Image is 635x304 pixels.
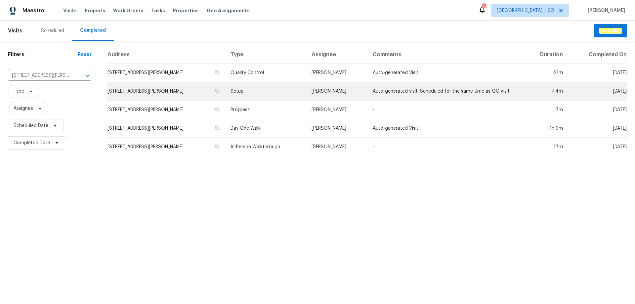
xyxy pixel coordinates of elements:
[523,82,568,101] td: 44m
[367,46,524,64] th: Comments
[225,64,306,82] td: Quality Control
[367,138,524,156] td: -
[367,64,524,82] td: Auto-generated Visit
[14,122,48,129] span: Scheduled Date
[568,64,627,82] td: [DATE]
[225,101,306,119] td: Progress
[599,28,622,33] em: Schedule
[113,7,143,14] span: Work Orders
[85,7,105,14] span: Projects
[80,27,106,34] div: Completed
[568,119,627,138] td: [DATE]
[151,8,165,13] span: Tasks
[83,71,92,80] button: Open
[367,119,524,138] td: Auto-generated Visit
[214,69,220,75] button: Copy Address
[8,70,73,81] input: Search for an address...
[585,7,625,14] span: [PERSON_NAME]
[367,82,524,101] td: Auto-generated visit. Scheduled for the same time as QC Visit.
[306,138,367,156] td: [PERSON_NAME]
[107,82,225,101] td: [STREET_ADDRESS][PERSON_NAME]
[306,64,367,82] td: [PERSON_NAME]
[214,88,220,94] button: Copy Address
[107,138,225,156] td: [STREET_ADDRESS][PERSON_NAME]
[107,119,225,138] td: [STREET_ADDRESS][PERSON_NAME]
[523,64,568,82] td: 21m
[225,82,306,101] td: Setup
[568,46,627,64] th: Completed On
[594,24,627,38] button: Schedule
[107,101,225,119] td: [STREET_ADDRESS][PERSON_NAME]
[207,7,250,14] span: Geo Assignments
[306,119,367,138] td: [PERSON_NAME]
[497,7,554,14] span: [GEOGRAPHIC_DATA] + 60
[8,51,78,58] h1: Filters
[568,101,627,119] td: [DATE]
[107,46,225,64] th: Address
[367,101,524,119] td: -
[41,27,64,34] div: Scheduled
[523,101,568,119] td: 7m
[568,138,627,156] td: [DATE]
[214,144,220,150] button: Copy Address
[482,4,486,11] div: 735
[225,46,306,64] th: Type
[107,64,225,82] td: [STREET_ADDRESS][PERSON_NAME]
[8,23,22,38] span: Visits
[306,46,367,64] th: Assignee
[214,125,220,131] button: Copy Address
[225,138,306,156] td: In-Person Walkthrough
[523,46,568,64] th: Duration
[306,101,367,119] td: [PERSON_NAME]
[78,51,91,58] div: Reset
[14,88,24,95] span: Type
[63,7,77,14] span: Visits
[173,7,199,14] span: Properties
[523,138,568,156] td: 17m
[225,119,306,138] td: Day One Walk
[568,82,627,101] td: [DATE]
[306,82,367,101] td: [PERSON_NAME]
[214,107,220,112] button: Copy Address
[14,140,50,146] span: Completed Date
[523,119,568,138] td: 1h 9m
[22,7,44,14] span: Maestro
[14,105,33,112] span: Assignee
